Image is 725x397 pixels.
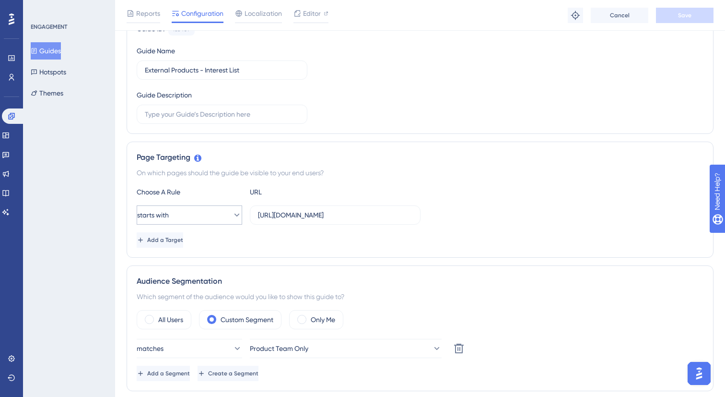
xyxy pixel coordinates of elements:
[137,209,169,221] span: starts with
[147,370,190,377] span: Add a Segment
[685,359,713,388] iframe: UserGuiding AI Assistant Launcher
[31,23,67,31] div: ENGAGEMENT
[137,291,703,302] div: Which segment of the audience would you like to show this guide to?
[250,343,308,354] span: Product Team Only
[145,109,299,120] input: Type your Guide’s Description here
[31,84,63,102] button: Themes
[137,186,242,198] div: Choose A Rule
[158,314,183,325] label: All Users
[250,339,442,358] button: Product Team Only
[591,8,648,23] button: Cancel
[31,63,66,81] button: Hotspots
[137,89,192,101] div: Guide Description
[208,370,258,377] span: Create a Segment
[258,210,412,220] input: yourwebsite.com/path
[303,8,321,19] span: Editor
[137,205,242,225] button: starts with
[245,8,282,19] span: Localization
[23,2,60,14] span: Need Help?
[137,343,164,354] span: matches
[311,314,335,325] label: Only Me
[610,12,630,19] span: Cancel
[250,186,355,198] div: URL
[137,167,703,179] div: On which pages should the guide be visible to your end users?
[137,232,183,248] button: Add a Target
[137,152,703,163] div: Page Targeting
[181,8,223,19] span: Configuration
[137,366,190,381] button: Add a Segment
[137,339,242,358] button: matches
[137,276,703,287] div: Audience Segmentation
[656,8,713,23] button: Save
[31,42,61,60] button: Guides
[198,366,258,381] button: Create a Segment
[145,65,299,75] input: Type your Guide’s Name here
[136,8,160,19] span: Reports
[221,314,273,325] label: Custom Segment
[147,236,183,244] span: Add a Target
[137,45,175,57] div: Guide Name
[678,12,691,19] span: Save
